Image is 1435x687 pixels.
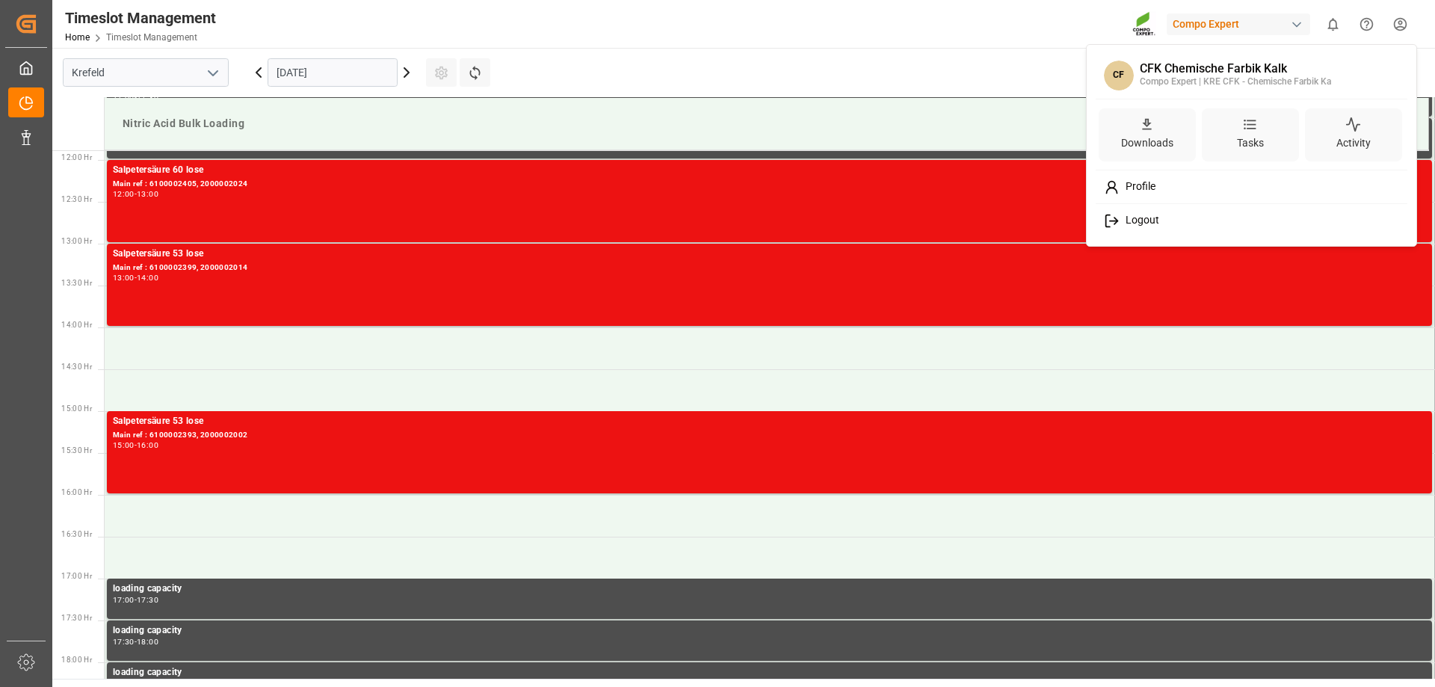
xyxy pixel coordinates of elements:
[1234,132,1267,154] div: Tasks
[1140,76,1331,89] div: Compo Expert | KRE CFK - Chemische Farbik Ka
[1120,214,1159,227] span: Logout
[1120,180,1155,194] span: Profile
[1333,132,1374,154] div: Activity
[1140,62,1331,76] div: CFK Chemische Farbik Kalk
[1118,132,1176,154] div: Downloads
[1104,61,1134,90] span: CF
